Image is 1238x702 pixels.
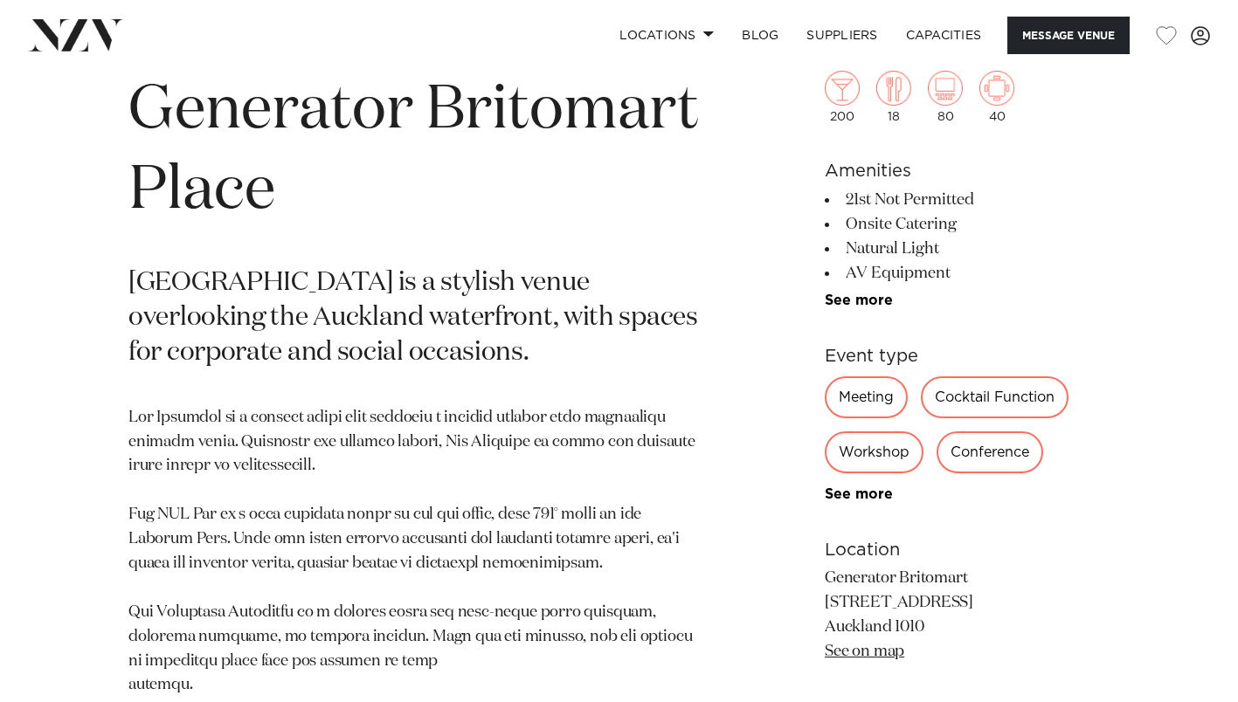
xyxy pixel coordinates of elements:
a: See on map [825,643,904,659]
p: Generator Britomart [STREET_ADDRESS] Auckland 1010 [825,567,1110,664]
div: Conference [937,431,1043,473]
p: [GEOGRAPHIC_DATA] is a stylish venue overlooking the Auckland waterfront, with spaces for corpora... [128,266,701,371]
div: Cocktail Function [921,376,1069,418]
div: 200 [825,71,860,123]
h6: Location [825,537,1110,563]
h1: Generator Britomart Place [128,71,701,231]
a: Capacities [892,17,996,54]
div: Workshop [825,431,923,473]
li: Natural Light [825,237,1110,261]
li: 21st Not Permitted [825,188,1110,212]
a: BLOG [728,17,792,54]
h6: Amenities [825,158,1110,184]
img: nzv-logo.png [28,19,123,51]
div: 80 [928,71,963,123]
div: Meeting [825,376,908,418]
li: Onsite Catering [825,212,1110,237]
div: 18 [876,71,911,123]
button: Message Venue [1007,17,1130,54]
a: SUPPLIERS [792,17,891,54]
img: dining.png [876,71,911,106]
img: cocktail.png [825,71,860,106]
h6: Event type [825,343,1110,369]
img: meeting.png [979,71,1014,106]
div: 40 [979,71,1014,123]
img: theatre.png [928,71,963,106]
li: AV Equipment [825,261,1110,286]
a: Locations [605,17,728,54]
